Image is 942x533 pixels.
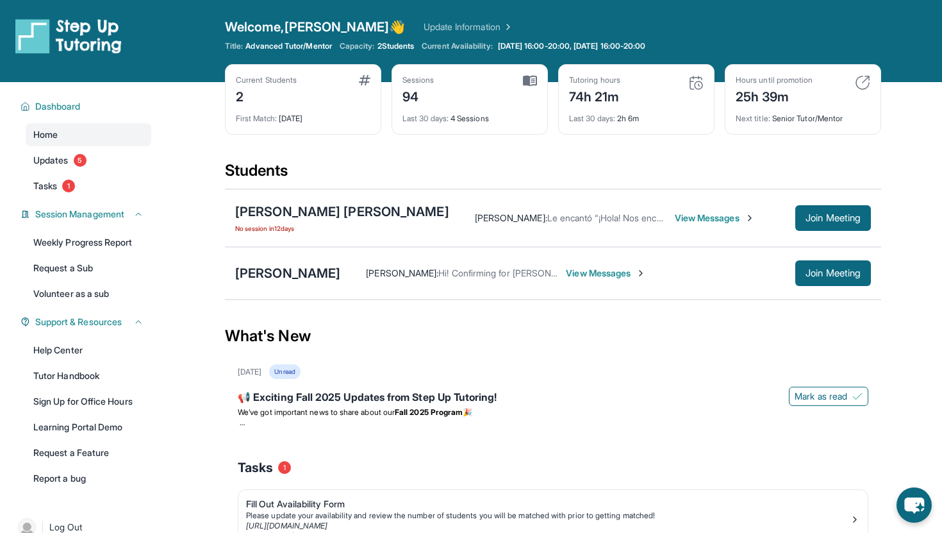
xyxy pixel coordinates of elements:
[806,214,861,222] span: Join Meeting
[366,267,438,278] span: [PERSON_NAME] :
[569,114,615,123] span: Last 30 days :
[402,106,537,124] div: 4 Sessions
[225,41,243,51] span: Title:
[795,205,871,231] button: Join Meeting
[26,123,151,146] a: Home
[422,41,492,51] span: Current Availability:
[246,511,850,521] div: Please update your availability and review the number of students you will be matched with prior ...
[26,282,151,305] a: Volunteer as a sub
[235,223,449,233] span: No session in 12 days
[30,100,144,113] button: Dashboard
[35,100,81,113] span: Dashboard
[26,149,151,172] a: Updates5
[236,75,297,85] div: Current Students
[62,180,75,192] span: 1
[377,41,415,51] span: 2 Students
[235,264,340,282] div: [PERSON_NAME]
[74,154,87,167] span: 5
[500,21,513,33] img: Chevron Right
[789,387,868,406] button: Mark as read
[33,128,58,141] span: Home
[225,160,881,189] div: Students
[26,364,151,387] a: Tutor Handbook
[523,75,537,87] img: card
[26,416,151,439] a: Learning Portal Demo
[269,364,300,379] div: Unread
[463,407,472,417] span: 🎉
[395,407,463,417] strong: Fall 2025 Program
[438,267,765,278] span: Hi! Confirming for [PERSON_NAME] first tutoring session with me [DATE] at 6pm!
[225,308,881,364] div: What's New
[402,85,434,106] div: 94
[235,203,449,221] div: [PERSON_NAME] [PERSON_NAME]
[26,339,151,362] a: Help Center
[340,41,375,51] span: Capacity:
[33,180,57,192] span: Tasks
[359,75,370,85] img: card
[30,316,144,328] button: Support & Resources
[26,467,151,490] a: Report a bug
[236,106,370,124] div: [DATE]
[238,407,395,417] span: We’ve got important news to share about our
[736,106,870,124] div: Senior Tutor/Mentor
[245,41,331,51] span: Advanced Tutor/Mentor
[238,459,273,477] span: Tasks
[238,389,868,407] div: 📢 Exciting Fall 2025 Updates from Step Up Tutoring!
[745,213,755,223] img: Chevron-Right
[795,390,847,403] span: Mark as read
[498,41,646,51] span: [DATE] 16:00-20:00, [DATE] 16:00-20:00
[236,85,297,106] div: 2
[852,391,863,402] img: Mark as read
[636,268,646,278] img: Chevron-Right
[26,231,151,254] a: Weekly Progress Report
[795,260,871,286] button: Join Meeting
[855,75,870,90] img: card
[246,521,327,530] a: [URL][DOMAIN_NAME]
[675,212,755,224] span: View Messages
[806,269,861,277] span: Join Meeting
[566,267,646,280] span: View Messages
[736,114,770,123] span: Next title :
[30,208,144,221] button: Session Management
[402,114,449,123] span: Last 30 days :
[278,461,291,474] span: 1
[736,75,813,85] div: Hours until promotion
[897,487,932,523] button: chat-button
[236,114,277,123] span: First Match :
[35,316,122,328] span: Support & Resources
[33,154,69,167] span: Updates
[26,441,151,464] a: Request a Feature
[26,174,151,198] a: Tasks1
[736,85,813,106] div: 25h 39m
[26,390,151,413] a: Sign Up for Office Hours
[424,21,513,33] a: Update Information
[238,367,261,377] div: [DATE]
[547,212,770,223] span: Le encantó “¡Hola! Nos encontraremos de 4:30 a 6pm.”
[35,208,124,221] span: Session Management
[246,498,850,511] div: Fill Out Availability Form
[225,18,406,36] span: Welcome, [PERSON_NAME] 👋
[569,85,620,106] div: 74h 21m
[26,257,151,280] a: Request a Sub
[15,18,122,54] img: logo
[495,41,649,51] a: [DATE] 16:00-20:00, [DATE] 16:00-20:00
[569,106,704,124] div: 2h 6m
[475,212,547,223] span: [PERSON_NAME] :
[402,75,434,85] div: Sessions
[688,75,704,90] img: card
[569,75,620,85] div: Tutoring hours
